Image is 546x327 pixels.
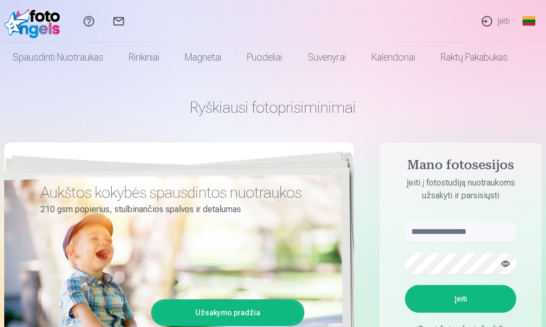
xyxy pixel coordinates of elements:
a: Suvenyrai [295,43,359,72]
h3: Aukštos kokybės spausdintos nuotraukos [40,183,296,202]
a: Raktų pakabukas [428,43,520,72]
a: Magnetai [172,43,234,72]
p: 210 gsm popierius, stulbinančios spalvos ir detalumas [40,202,296,217]
a: Rinkiniai [116,43,172,72]
p: Įeiti į fotostudiją nuotraukoms užsakyti ir parsisiųsti [394,177,527,202]
button: Įeiti [405,285,516,313]
a: Puodeliai [234,43,295,72]
img: /fa2 [4,4,65,38]
h1: Ryškiausi fotoprisiminimai [4,98,542,117]
h4: Mano fotosesijos [394,157,527,177]
a: Kalendoriai [359,43,428,72]
a: Užsakymo pradžia [153,301,303,324]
